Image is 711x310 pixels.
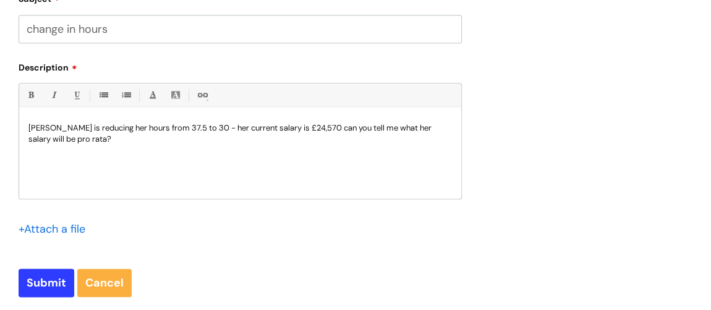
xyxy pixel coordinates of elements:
a: Italic (Ctrl-I) [46,87,61,103]
p: [PERSON_NAME] is reducing her hours from 37.5 to 30 - her current salary is £24,570 can you tell ... [28,123,452,145]
a: Bold (Ctrl-B) [23,87,38,103]
a: 1. Ordered List (Ctrl-Shift-8) [118,87,134,103]
label: Description [19,58,462,73]
a: Back Color [168,87,183,103]
a: • Unordered List (Ctrl-Shift-7) [95,87,111,103]
a: Font Color [145,87,160,103]
a: Cancel [77,269,132,297]
a: Link [194,87,210,103]
input: Submit [19,269,74,297]
a: Underline(Ctrl-U) [69,87,84,103]
div: Attach a file [19,219,93,239]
